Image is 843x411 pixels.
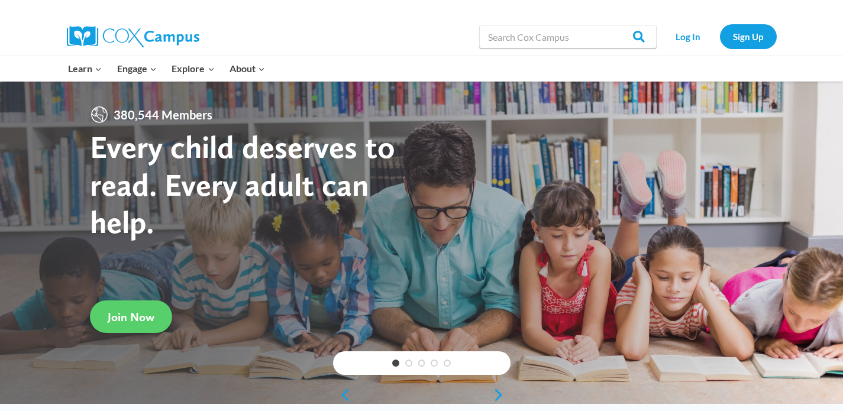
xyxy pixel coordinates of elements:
[431,360,438,367] a: 4
[493,388,511,402] a: next
[663,24,714,48] a: Log In
[418,360,425,367] a: 3
[68,61,102,76] span: Learn
[108,310,154,324] span: Join Now
[392,360,399,367] a: 1
[663,24,777,48] nav: Secondary Navigation
[720,24,777,48] a: Sign Up
[109,105,217,124] span: 380,544 Members
[117,61,157,76] span: Engage
[444,360,451,367] a: 5
[172,61,214,76] span: Explore
[405,360,412,367] a: 2
[61,56,273,81] nav: Primary Navigation
[230,61,265,76] span: About
[333,383,511,407] div: content slider buttons
[333,388,351,402] a: previous
[90,300,172,333] a: Join Now
[67,26,199,47] img: Cox Campus
[479,25,657,48] input: Search Cox Campus
[90,128,395,241] strong: Every child deserves to read. Every adult can help.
